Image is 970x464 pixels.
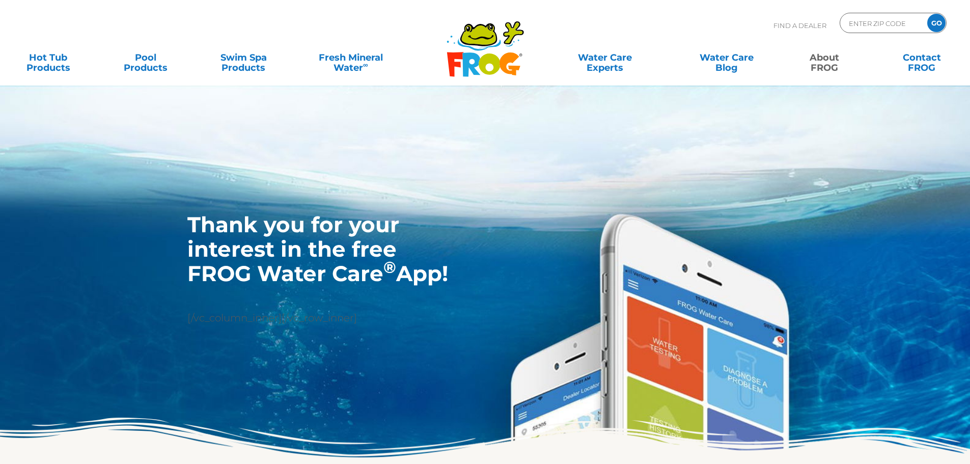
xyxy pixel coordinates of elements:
a: ContactFROG [884,47,960,68]
p: Find A Dealer [773,13,826,38]
input: GO [927,14,946,32]
a: Swim SpaProducts [206,47,282,68]
h1: Thank you for your interest in the free FROG Water Care App! [187,212,454,286]
a: AboutFROG [786,47,862,68]
a: Water CareBlog [688,47,764,68]
a: Hot TubProducts [10,47,86,68]
sup: ∞ [363,61,368,69]
input: Zip Code Form [848,16,917,31]
a: Water CareExperts [543,47,667,68]
div: [/vc_column_inner][/vc_row_inner] [187,212,454,326]
a: Fresh MineralWater∞ [303,47,398,68]
a: PoolProducts [108,47,184,68]
sup: ® [383,258,396,277]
